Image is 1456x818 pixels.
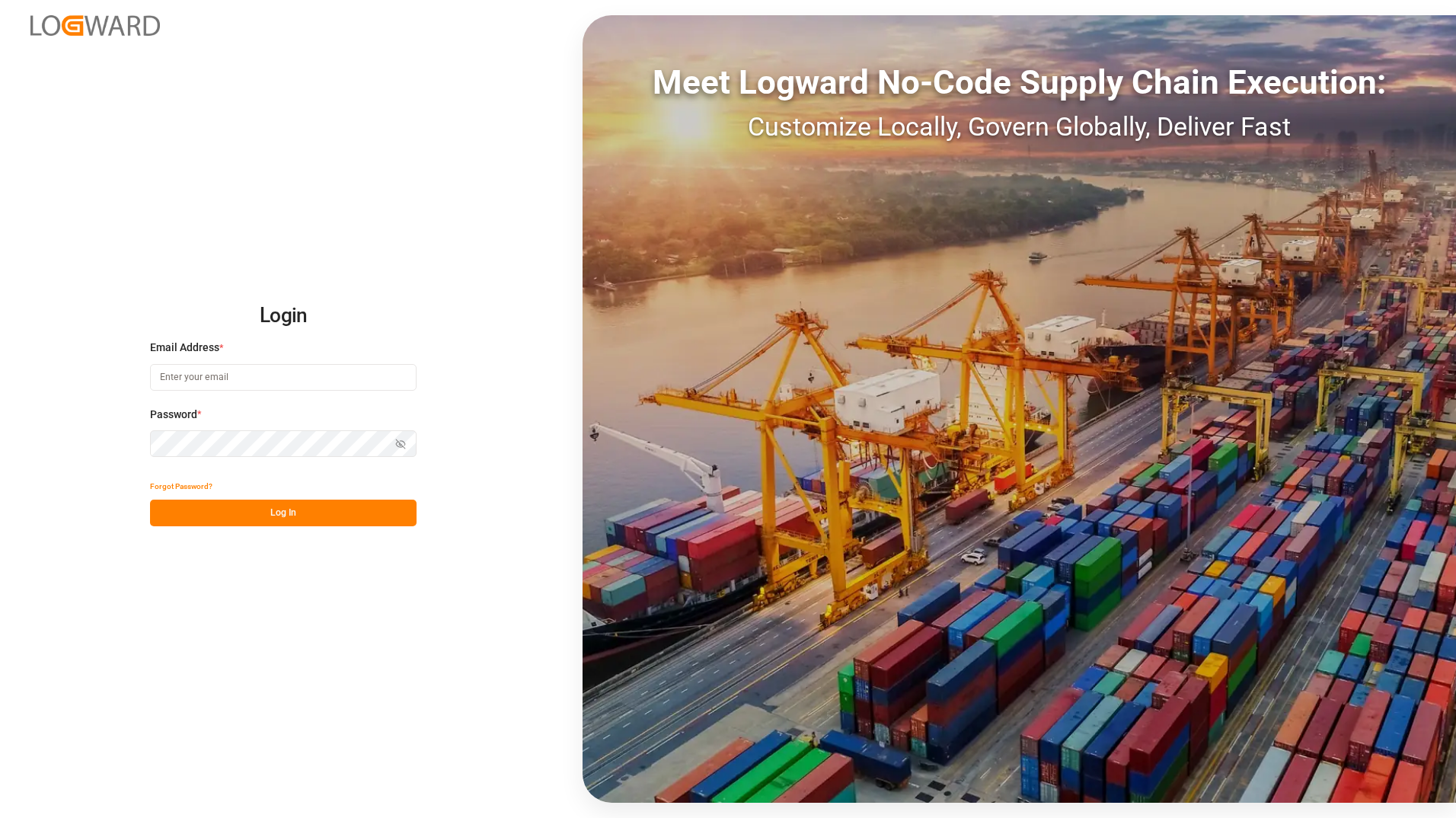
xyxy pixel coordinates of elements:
[150,364,417,391] input: Enter your email
[583,107,1456,146] div: Customize Locally, Govern Globally, Deliver Fast
[150,292,417,340] h2: Login
[30,15,160,36] img: Logward_new_orange.png
[150,340,219,356] span: Email Address
[150,500,417,526] button: Log In
[150,473,212,500] button: Forgot Password?
[583,57,1456,107] div: Meet Logward No-Code Supply Chain Execution:
[150,407,197,423] span: Password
